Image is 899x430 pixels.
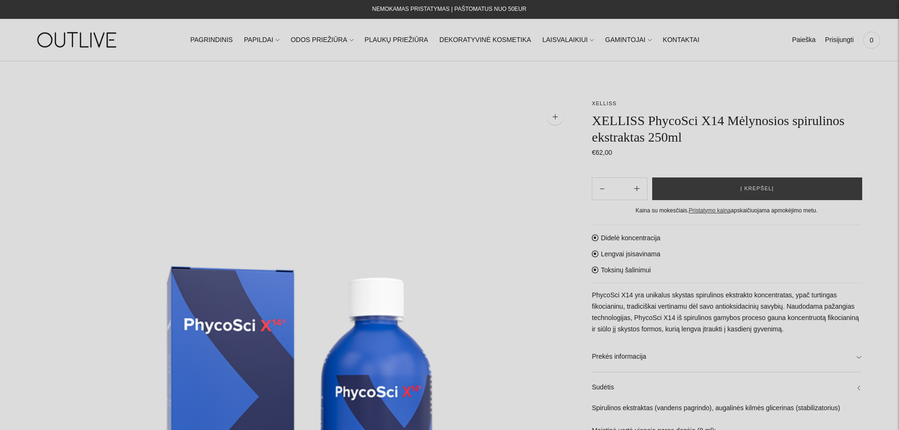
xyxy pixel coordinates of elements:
[825,30,854,51] a: Prisijungti
[663,30,699,51] a: KONTAKTAI
[542,30,594,51] a: LAISVALAIKIUI
[592,177,612,200] button: Add product quantity
[592,206,861,216] div: Kaina su mokesčiais. apskaičiuojama apmokėjimo metu.
[740,184,774,194] span: Į krepšelį
[190,30,233,51] a: PAGRINDINIS
[612,182,626,195] input: Product quantity
[291,30,353,51] a: ODOS PRIEŽIŪRA
[592,372,861,403] a: Sudėtis
[372,4,527,15] div: NEMOKAMAS PRISTATYMAS Į PAŠTOMATUS NUO 50EUR
[439,30,531,51] a: DEKORATYVINĖ KOSMETIKA
[19,24,137,56] img: OUTLIVE
[865,34,878,47] span: 0
[652,177,862,200] button: Į krepšelį
[863,30,880,51] a: 0
[592,290,861,335] p: PhycoSci X14 yra unikalus skystas spirulinos ekstrakto koncentratas, ypač turtingas fikocianinu, ...
[627,177,647,200] button: Subtract product quantity
[592,342,861,372] a: Prekės informacija
[244,30,279,51] a: PAPILDAI
[592,112,861,145] h1: XELLISS PhycoSci X14 Mėlynosios spirulinos ekstraktas 250ml
[365,30,428,51] a: PLAUKŲ PRIEŽIŪRA
[605,30,651,51] a: GAMINTOJAI
[792,30,815,51] a: Paieška
[592,101,616,106] a: XELLISS
[592,149,612,156] span: €62,00
[689,207,731,214] a: Pristatymo kaina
